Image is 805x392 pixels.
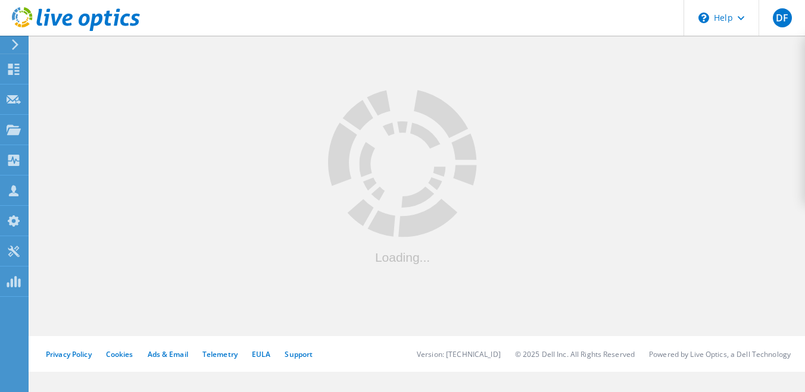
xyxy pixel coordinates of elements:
a: Cookies [106,349,133,359]
a: Ads & Email [148,349,188,359]
div: Loading... [328,250,477,263]
li: © 2025 Dell Inc. All Rights Reserved [515,349,635,359]
svg: \n [698,12,709,23]
a: Privacy Policy [46,349,92,359]
span: DF [776,13,788,23]
a: Live Optics Dashboard [12,25,140,33]
a: EULA [252,349,270,359]
a: Telemetry [202,349,238,359]
a: Support [285,349,313,359]
li: Version: [TECHNICAL_ID] [417,349,501,359]
li: Powered by Live Optics, a Dell Technology [649,349,791,359]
